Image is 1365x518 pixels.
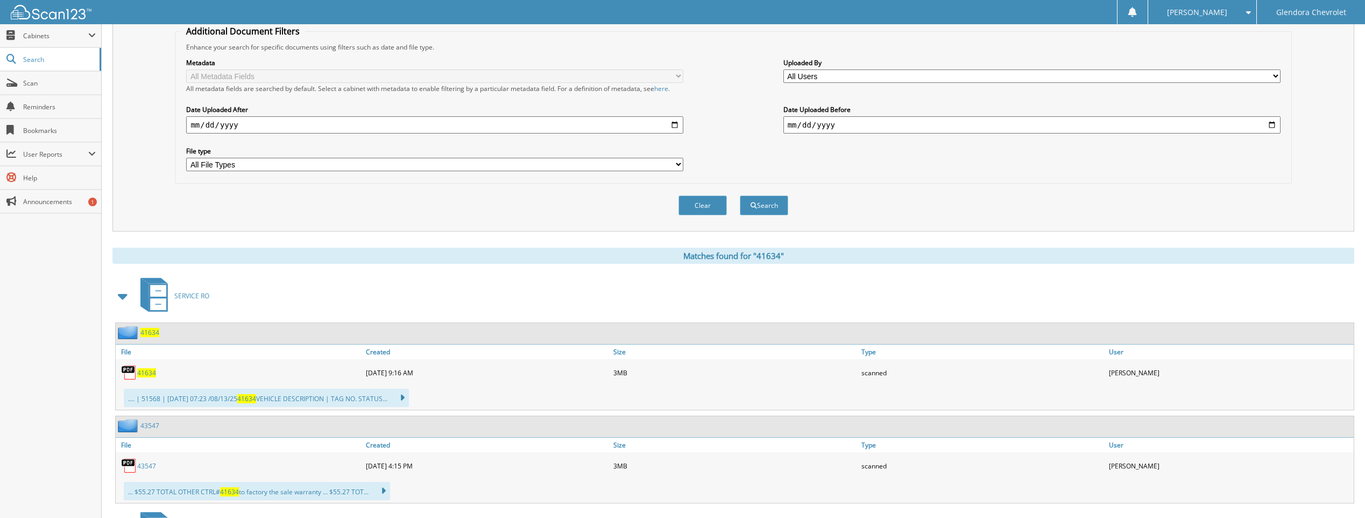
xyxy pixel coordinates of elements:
div: 3MB [611,455,858,477]
label: File type [186,146,683,156]
div: scanned [859,362,1106,383]
div: All metadata fields are searched by default. Select a cabinet with metadata to enable filtering b... [186,84,683,93]
img: PDF.png [121,365,137,381]
img: folder2.png [118,419,140,432]
span: SERVICE RO [174,291,209,300]
div: Enhance your search for specific documents using filters such as date and file type. [181,43,1285,52]
span: User Reports [23,150,88,159]
a: 43547 [140,421,159,430]
a: 43547 [137,461,156,471]
img: scan123-logo-white.svg [11,5,91,19]
label: Date Uploaded Before [783,105,1281,114]
a: here [654,84,668,93]
a: Size [611,438,858,452]
div: ... $55.27 TOTAL OTHER CTRL# to factory the sale warranty ... $55.27 TOT... [124,482,390,500]
img: PDF.png [121,458,137,474]
a: Created [363,345,611,359]
span: Bookmarks [23,126,96,135]
div: 3MB [611,362,858,383]
a: Size [611,345,858,359]
span: Reminders [23,102,96,111]
span: Announcements [23,197,96,206]
input: start [186,116,683,134]
a: 41634 [137,368,156,377]
span: 41634 [237,394,256,403]
div: scanned [859,455,1106,477]
div: Matches found for "41634" [112,248,1354,264]
button: Clear [678,195,727,215]
a: 41634 [140,328,159,337]
span: [PERSON_NAME] [1167,9,1227,16]
span: Search [23,55,94,64]
a: File [116,345,363,359]
button: Search [740,195,788,215]
label: Uploaded By [783,58,1281,67]
span: 41634 [220,487,239,496]
input: end [783,116,1281,134]
div: [PERSON_NAME] [1106,362,1354,383]
div: [PERSON_NAME] [1106,455,1354,477]
a: Created [363,438,611,452]
a: User [1106,438,1354,452]
a: Type [859,345,1106,359]
div: .... | 51568 | [DATE] 07:23 /08/13/25 VEHICLE DESCRIPTION | TAG NO. STATUS... [124,389,409,407]
div: [DATE] 4:15 PM [363,455,611,477]
span: Scan [23,79,96,88]
a: User [1106,345,1354,359]
span: Help [23,173,96,183]
div: [DATE] 9:16 AM [363,362,611,383]
a: File [116,438,363,452]
label: Metadata [186,58,683,67]
div: 1 [88,198,97,206]
label: Date Uploaded After [186,105,683,114]
a: SERVICE RO [134,275,209,317]
legend: Additional Document Filters [181,25,305,37]
span: Cabinets [23,31,88,40]
a: Type [859,438,1106,452]
span: Glendora Chevrolet [1276,9,1346,16]
img: folder2.png [118,326,140,339]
